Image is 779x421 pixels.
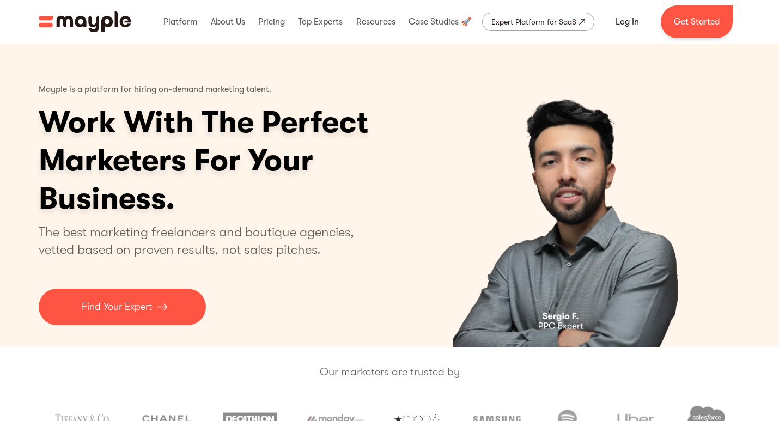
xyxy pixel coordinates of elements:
h1: Work With The Perfect Marketers For Your Business. [39,103,453,218]
img: Mayple logo [39,11,131,32]
p: Find Your Expert [82,300,152,314]
div: Expert Platform for SaaS [491,15,576,28]
a: Find Your Expert [39,289,206,325]
p: Mayple is a platform for hiring on-demand marketing talent. [39,76,272,103]
a: Get Started [661,5,733,38]
a: Log In [602,9,652,35]
p: The best marketing freelancers and boutique agencies, vetted based on proven results, not sales p... [39,223,367,258]
a: Expert Platform for SaaS [482,13,594,31]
